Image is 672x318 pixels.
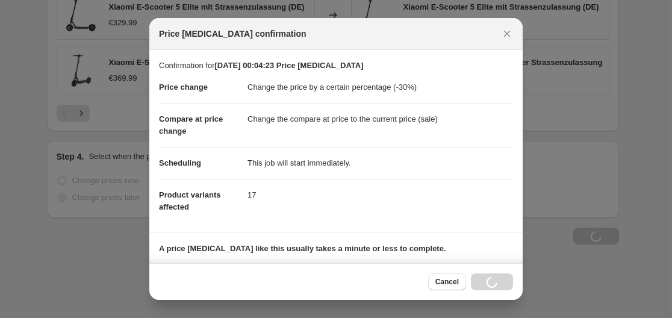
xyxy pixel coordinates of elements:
[159,83,208,92] span: Price change
[428,273,466,290] button: Cancel
[214,61,363,70] b: [DATE] 00:04:23 Price [MEDICAL_DATA]
[435,277,459,287] span: Cancel
[159,28,306,40] span: Price [MEDICAL_DATA] confirmation
[247,103,513,135] dd: Change the compare at price to the current price (sale)
[499,25,515,42] button: Close
[247,72,513,103] dd: Change the price by a certain percentage (-30%)
[159,190,221,211] span: Product variants affected
[159,244,446,253] b: A price [MEDICAL_DATA] like this usually takes a minute or less to complete.
[159,60,513,72] p: Confirmation for
[247,179,513,211] dd: 17
[247,147,513,179] dd: This job will start immediately.
[159,158,201,167] span: Scheduling
[159,114,223,136] span: Compare at price change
